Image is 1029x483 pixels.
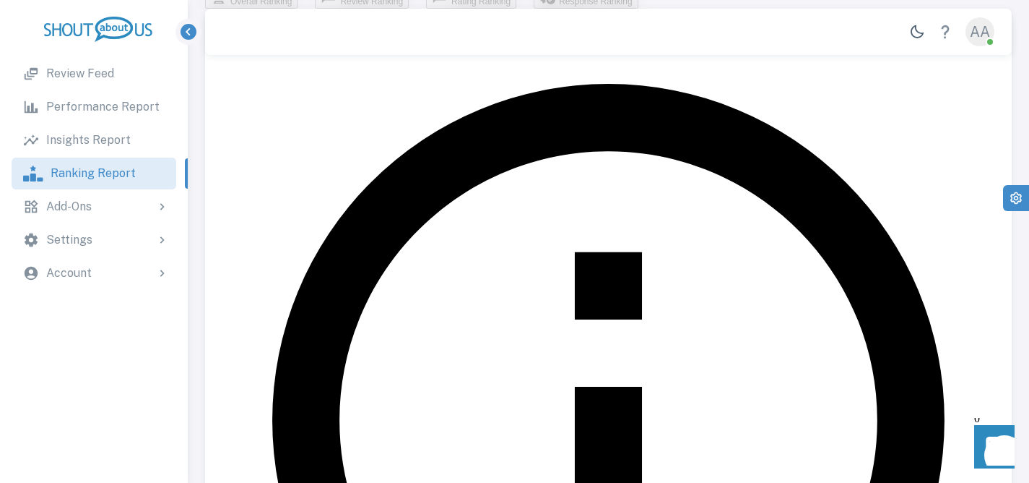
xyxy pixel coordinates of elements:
[51,165,136,182] p: Ranking Report
[46,98,160,116] p: Performance Report
[960,418,1023,480] iframe: Front Chat
[931,17,960,46] a: Help Center
[12,58,176,90] a: Review Feed
[12,124,176,156] a: Insights Report
[46,231,92,249] p: Settings
[46,198,92,215] p: Add-Ons
[46,132,131,149] p: Insights Report
[12,257,176,289] div: Account
[965,17,994,46] div: AA
[44,17,152,42] img: logo
[12,91,176,123] a: Performance Report
[12,191,176,223] div: Add-Ons
[46,265,92,282] p: Account
[12,158,176,189] a: Ranking Report
[12,224,176,256] div: Settings
[46,65,114,82] p: Review Feed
